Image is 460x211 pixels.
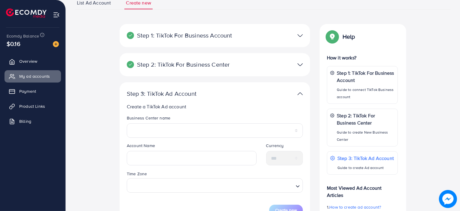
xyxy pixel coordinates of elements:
[19,88,36,94] span: Payment
[127,61,241,68] p: Step 2: TikTok For Business Center
[266,143,303,151] legend: Currency
[337,69,395,84] p: Step 1: TikTok For Business Account
[19,118,31,124] span: Billing
[6,8,47,18] img: logo
[327,203,398,211] p: 1.
[5,70,61,82] a: My ad accounts
[439,190,457,208] img: image
[337,86,395,101] p: Guide to connect TikTok Business account
[53,41,59,47] img: image
[127,32,241,39] p: Step 1: TikTok For Business Account
[337,129,395,143] p: Guide to create New Business Center
[337,112,395,126] p: Step 2: TikTok For Business Center
[297,31,303,40] img: TikTok partner
[19,103,45,109] span: Product Links
[327,54,398,61] p: How it works?
[7,33,39,39] span: Ecomdy Balance
[329,204,381,210] span: How to create ad account?
[127,90,241,97] p: Step 3: TikTok Ad Account
[337,155,394,162] p: Step 3: TikTok Ad Account
[127,103,305,110] p: Create a TikTok Ad account
[5,115,61,127] a: Billing
[129,180,293,191] input: Search for option
[19,73,50,79] span: My ad accounts
[327,179,398,199] p: Most Viewed Ad Account Articles
[127,178,303,193] div: Search for option
[19,58,37,64] span: Overview
[343,33,355,40] p: Help
[5,85,61,97] a: Payment
[127,115,303,123] legend: Business Center name
[5,100,61,112] a: Product Links
[127,143,257,151] legend: Account Name
[5,55,61,67] a: Overview
[327,31,338,42] img: Popup guide
[53,11,60,18] img: menu
[337,164,394,171] p: Guide to create Ad account
[297,89,303,98] img: TikTok partner
[297,60,303,69] img: TikTok partner
[7,39,20,48] span: $0.16
[127,171,147,177] label: Time Zone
